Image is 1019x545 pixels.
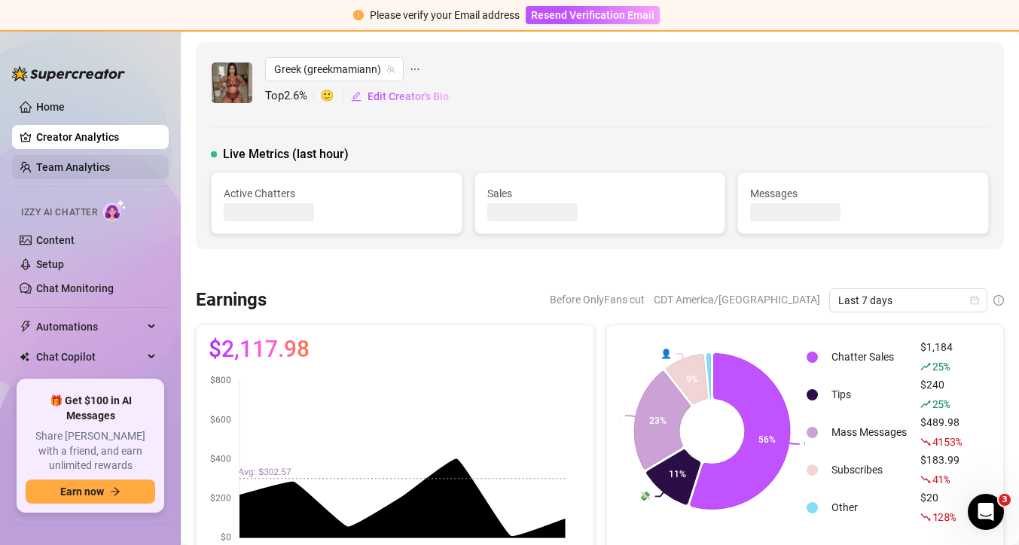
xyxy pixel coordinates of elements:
a: Creator Analytics [36,125,157,149]
img: Chat Copilot [20,352,29,362]
span: arrow-right [110,486,121,497]
button: Edit Creator's Bio [350,84,450,108]
span: Share [PERSON_NAME] with a friend, and earn unlimited rewards [26,429,155,473]
td: Mass Messages [825,414,913,450]
span: fall [920,437,931,447]
td: Other [825,489,913,525]
span: team [386,65,395,74]
span: Izzy AI Chatter [21,206,97,220]
span: fall [920,474,931,485]
span: Chat Copilot [36,345,143,369]
div: $1,184 [920,339,962,375]
span: 128 % [932,510,956,524]
span: Messages [750,185,976,202]
span: 25 % [932,359,950,373]
div: $183.99 [920,452,962,488]
h3: Earnings [196,288,267,312]
span: CDT America/[GEOGRAPHIC_DATA] [654,288,820,311]
div: $489.98 [920,414,962,450]
td: Chatter Sales [825,339,913,375]
button: Earn nowarrow-right [26,480,155,504]
img: logo-BBDzfeDw.svg [12,66,125,81]
span: Before OnlyFans cut [550,288,645,311]
span: ellipsis [410,57,420,81]
span: exclamation-circle [353,10,364,20]
span: Automations [36,315,143,339]
span: 3 [999,494,1011,506]
span: Resend Verification Email [531,9,654,21]
a: Content [36,234,75,246]
text: 👤 [661,348,672,359]
span: thunderbolt [20,321,32,333]
span: fall [920,512,931,522]
iframe: Intercom live chat [968,494,1004,530]
a: Team Analytics [36,161,110,173]
span: 🙂 [320,87,350,105]
span: $2,117.98 [209,337,310,361]
span: calendar [970,296,979,305]
text: 💬 [804,438,815,449]
a: Setup [36,258,64,270]
span: rise [920,361,931,372]
span: Sales [487,185,713,202]
span: Last 7 days [838,289,978,312]
span: 25 % [932,397,950,411]
td: Subscribes [825,452,913,488]
text: 💸 [639,491,650,502]
span: Edit Creator's Bio [368,90,449,102]
span: Active Chatters [224,185,450,202]
a: Chat Monitoring [36,282,114,294]
span: 41 % [932,472,950,486]
span: rise [920,399,931,410]
span: edit [351,91,362,102]
span: Greek (greekmamiann) [274,58,395,81]
span: Live Metrics (last hour) [223,145,349,163]
img: AI Chatter [103,199,127,221]
a: Home [36,101,65,113]
div: $20 [920,489,962,525]
span: 4153 % [932,434,962,449]
span: 🎁 Get $100 in AI Messages [26,394,155,423]
span: Top 2.6 % [265,87,320,105]
div: Please verify your Email address [370,7,520,23]
div: $240 [920,376,962,413]
span: Earn now [60,486,104,498]
img: Greek [212,62,252,103]
button: Resend Verification Email [526,6,660,24]
span: info-circle [993,295,1004,306]
td: Tips [825,376,913,413]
